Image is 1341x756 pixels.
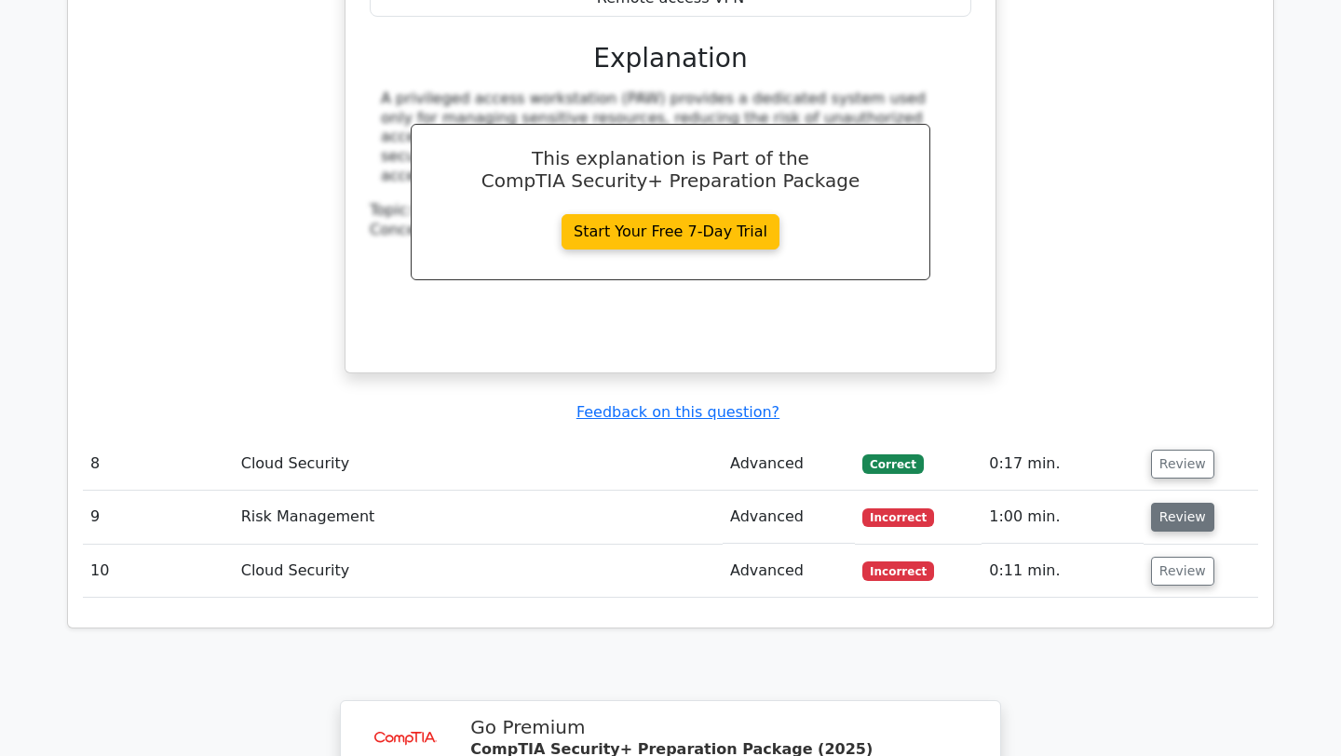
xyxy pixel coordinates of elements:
[982,438,1144,491] td: 0:17 min.
[862,454,923,473] span: Correct
[234,491,723,544] td: Risk Management
[83,545,234,598] td: 10
[576,403,779,421] a: Feedback on this question?
[234,545,723,598] td: Cloud Security
[1151,450,1214,479] button: Review
[83,438,234,491] td: 8
[370,201,971,221] div: Topic:
[982,545,1144,598] td: 0:11 min.
[83,491,234,544] td: 9
[723,438,855,491] td: Advanced
[1151,557,1214,586] button: Review
[234,438,723,491] td: Cloud Security
[381,43,960,74] h3: Explanation
[723,545,855,598] td: Advanced
[862,561,934,580] span: Incorrect
[381,89,960,186] div: A privileged access workstation (PAW) provides a dedicated system used only for managing sensitiv...
[862,508,934,527] span: Incorrect
[982,491,1144,544] td: 1:00 min.
[562,214,779,250] a: Start Your Free 7-Day Trial
[723,491,855,544] td: Advanced
[370,221,971,240] div: Concept:
[1151,503,1214,532] button: Review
